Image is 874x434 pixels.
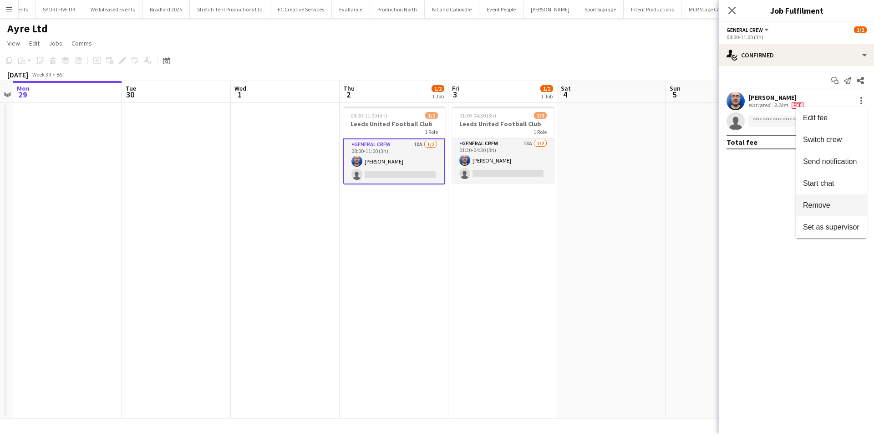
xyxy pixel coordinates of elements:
[796,173,867,194] button: Start chat
[803,114,828,122] span: Edit fee
[803,201,830,209] span: Remove
[803,223,859,231] span: Set as supervisor
[796,216,867,238] button: Set as supervisor
[796,151,867,173] button: Send notification
[803,136,842,143] span: Switch crew
[796,194,867,216] button: Remove
[796,129,867,151] button: Switch crew
[803,158,857,165] span: Send notification
[796,107,867,129] button: Edit fee
[803,179,834,187] span: Start chat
